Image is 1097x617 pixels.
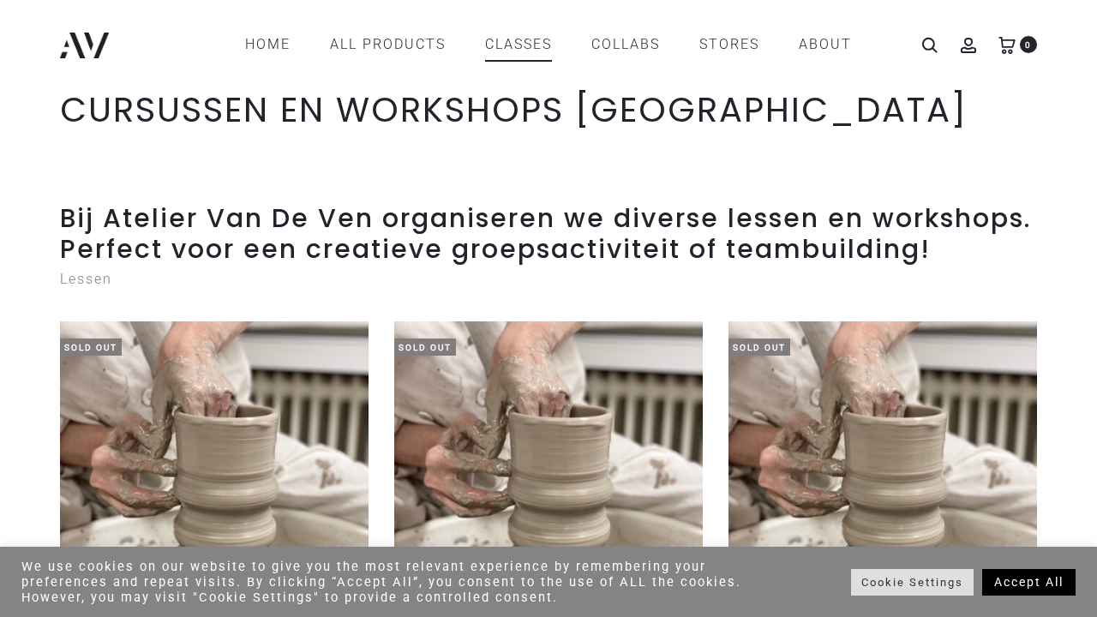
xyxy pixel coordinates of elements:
[699,30,759,59] a: STORES
[728,338,790,356] span: Sold Out
[998,36,1016,52] a: 0
[60,89,1037,130] h1: CURSUSSEN EN WORKSHOPS [GEOGRAPHIC_DATA]
[60,338,122,356] span: Sold Out
[60,265,1037,294] p: Lessen
[330,30,446,59] a: All products
[591,30,660,59] a: COLLABS
[1020,36,1037,53] span: 0
[245,30,291,59] a: Home
[21,559,759,605] div: We use cookies on our website to give you the most relevant experience by remembering your prefer...
[60,203,1037,265] h2: Bij Atelier Van De Ven organiseren we diverse lessen en workshops. Perfect voor een creatieve gro...
[485,30,552,59] a: CLASSES
[799,30,852,59] a: ABOUT
[394,338,456,356] span: Sold Out
[851,569,974,596] a: Cookie Settings
[982,569,1076,596] a: Accept All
